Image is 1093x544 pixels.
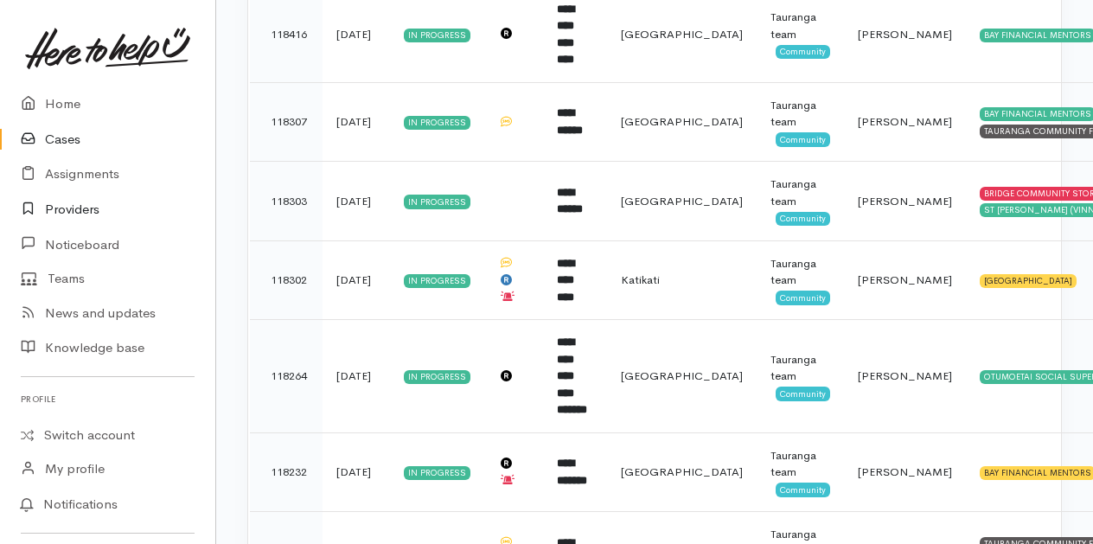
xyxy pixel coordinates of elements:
span: Community [776,387,830,400]
div: Tauranga team [770,447,830,481]
span: Community [776,291,830,304]
td: [DATE] [323,320,390,433]
span: [GEOGRAPHIC_DATA] [621,368,743,383]
div: In progress [404,195,470,208]
span: [PERSON_NAME] [858,194,952,208]
td: [DATE] [323,240,390,320]
div: In progress [404,116,470,130]
span: Community [776,212,830,226]
td: [DATE] [323,162,390,241]
span: [PERSON_NAME] [858,464,952,479]
span: Community [776,132,830,146]
span: [PERSON_NAME] [858,272,952,287]
div: Tauranga team [770,97,830,131]
div: Tauranga team [770,9,830,42]
div: In progress [404,370,470,384]
div: [GEOGRAPHIC_DATA] [980,274,1077,288]
span: Community [776,483,830,496]
td: [DATE] [323,82,390,162]
div: In progress [404,274,470,288]
td: [DATE] [323,432,390,512]
td: 118264 [250,320,323,433]
h6: Profile [21,387,195,411]
span: [GEOGRAPHIC_DATA] [621,27,743,42]
span: [GEOGRAPHIC_DATA] [621,194,743,208]
span: Katikati [621,272,660,287]
td: 118303 [250,162,323,241]
div: Tauranga team [770,351,830,385]
div: In progress [404,29,470,42]
span: [PERSON_NAME] [858,27,952,42]
td: 118307 [250,82,323,162]
td: 118302 [250,240,323,320]
span: Community [776,45,830,59]
span: [GEOGRAPHIC_DATA] [621,114,743,129]
span: [PERSON_NAME] [858,368,952,383]
span: [PERSON_NAME] [858,114,952,129]
div: Tauranga team [770,255,830,289]
div: Tauranga team [770,176,830,209]
div: In progress [404,466,470,480]
span: [GEOGRAPHIC_DATA] [621,464,743,479]
td: 118232 [250,432,323,512]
